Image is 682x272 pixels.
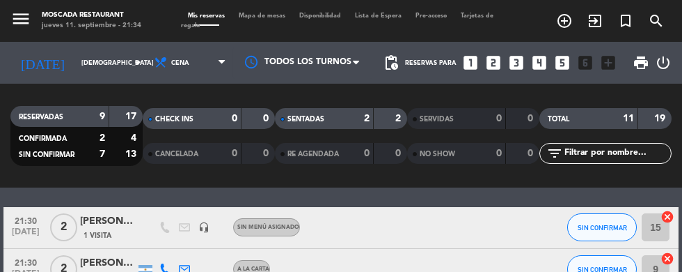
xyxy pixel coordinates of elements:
[232,13,292,19] span: Mapa de mesas
[80,213,136,229] div: [PERSON_NAME]
[10,8,31,33] button: menu
[84,230,111,241] span: 1 Visita
[528,114,537,123] strong: 0
[655,42,672,84] div: LOG OUT
[8,254,43,270] span: 21:30
[237,225,299,230] span: Sin menú asignado
[232,114,237,123] strong: 0
[623,114,634,123] strong: 11
[587,13,603,29] i: exit_to_app
[8,212,43,228] span: 21:30
[633,54,649,71] span: print
[364,114,370,123] strong: 2
[530,54,548,72] i: looks_4
[100,149,105,159] strong: 7
[655,54,672,71] i: power_settings_new
[129,54,146,71] i: arrow_drop_down
[409,13,454,19] span: Pre-acceso
[237,266,269,272] span: A LA CARTA
[287,151,339,158] span: RE AGENDADA
[132,133,140,143] strong: 4
[461,54,479,72] i: looks_one
[80,255,136,271] div: [PERSON_NAME]
[348,13,409,19] span: Lista de Espera
[50,213,77,241] span: 2
[42,10,141,21] div: Moscada Restaurant
[8,227,43,243] span: [DATE]
[576,54,594,72] i: looks_6
[198,222,209,233] i: headset_mic
[19,151,74,158] span: SIN CONFIRMAR
[155,116,193,123] span: CHECK INS
[484,54,502,72] i: looks_two
[181,13,232,19] span: Mis reservas
[655,114,669,123] strong: 19
[264,114,272,123] strong: 0
[126,149,140,159] strong: 13
[507,54,525,72] i: looks_3
[496,114,502,123] strong: 0
[42,21,141,31] div: jueves 11. septiembre - 21:34
[660,210,674,224] i: cancel
[126,112,140,121] strong: 17
[19,135,67,142] span: CONFIRMADA
[578,224,627,232] span: SIN CONFIRMAR
[100,133,105,143] strong: 2
[648,13,665,29] i: search
[232,149,237,158] strong: 0
[405,59,457,67] span: Reservas para
[420,151,455,158] span: NO SHOW
[420,116,454,123] span: SERVIDAS
[546,145,563,162] i: filter_list
[617,13,634,29] i: turned_in_not
[599,54,617,72] i: add_box
[10,8,31,29] i: menu
[171,59,189,67] span: Cena
[528,149,537,158] strong: 0
[556,13,573,29] i: add_circle_outline
[100,112,105,121] strong: 9
[396,114,404,123] strong: 2
[364,149,370,158] strong: 0
[563,146,671,161] input: Filtrar por nombre...
[567,213,637,241] button: SIN CONFIRMAR
[660,252,674,266] i: cancel
[292,13,348,19] span: Disponibilidad
[155,151,198,158] span: CANCELADA
[19,114,63,121] span: RESERVADAS
[396,149,404,158] strong: 0
[496,149,502,158] strong: 0
[287,116,324,123] span: SENTADAS
[383,54,399,71] span: pending_actions
[10,49,74,77] i: [DATE]
[264,149,272,158] strong: 0
[548,116,569,123] span: TOTAL
[553,54,571,72] i: looks_5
